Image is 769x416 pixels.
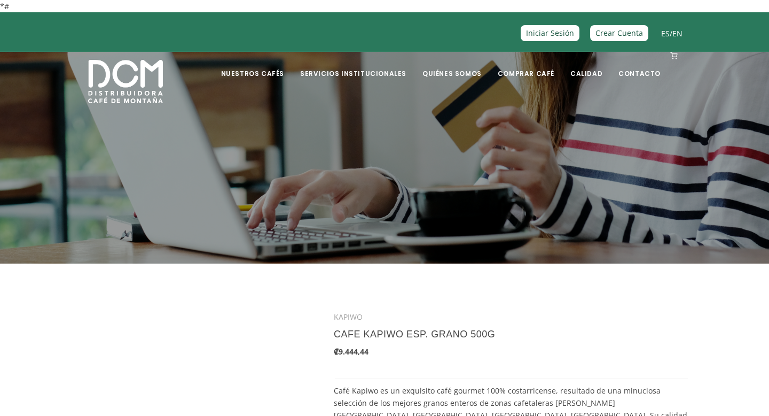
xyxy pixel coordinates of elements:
[334,329,495,340] a: CAFE KAPIWO ESP. GRANO 500G
[661,27,682,40] span: /
[416,53,488,78] a: Quiénes Somos
[334,346,368,357] b: ₡9.444,44
[294,53,413,78] a: Servicios Institucionales
[661,28,670,38] a: ES
[590,25,648,41] a: Crear Cuenta
[612,53,667,78] a: Contacto
[521,25,579,41] a: Iniciar Sesión
[215,53,291,78] a: Nuestros Cafés
[672,28,682,38] a: EN
[564,53,609,78] a: Calidad
[334,311,689,323] div: KAPIWO
[491,53,561,78] a: Comprar Café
